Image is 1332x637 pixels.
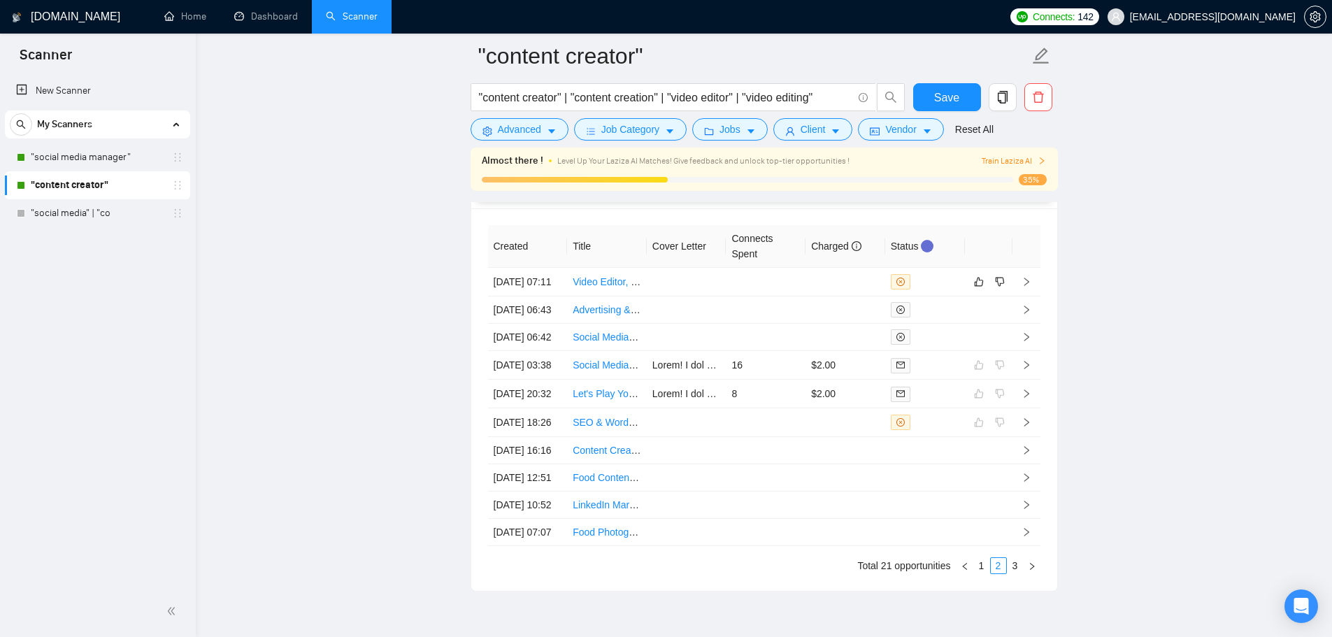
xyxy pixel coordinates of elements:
[482,126,492,136] span: setting
[166,604,180,618] span: double-left
[1007,557,1024,574] li: 3
[877,83,905,111] button: search
[567,296,647,324] td: Advertising & Content Repurposing Specialist for Financial Webinars
[989,83,1017,111] button: copy
[31,199,164,227] a: "social media" | "co
[726,351,805,380] td: 16
[31,143,164,171] a: "social media manager"
[1022,332,1031,342] span: right
[719,122,740,137] span: Jobs
[1033,9,1075,24] span: Connects:
[1028,562,1036,571] span: right
[567,408,647,437] td: SEO & WordPress Tutor for Restaurant Website
[567,437,647,464] td: Content Creator and Coordinator
[991,558,1006,573] a: 2
[1022,473,1031,482] span: right
[801,122,826,137] span: Client
[971,273,987,290] button: like
[896,389,905,398] span: mail
[1022,527,1031,537] span: right
[573,472,869,483] a: Food Content Photographer for Culinary Event (Social Media Focus)
[488,268,568,296] td: [DATE] 07:11
[1022,389,1031,399] span: right
[704,126,714,136] span: folder
[37,110,92,138] span: My Scanners
[1304,6,1326,28] button: setting
[567,380,647,408] td: Let's Play Youtube video editor
[692,118,768,141] button: folderJobscaret-down
[488,351,568,380] td: [DATE] 03:38
[896,278,905,286] span: close-circle
[1304,11,1326,22] a: setting
[852,241,861,251] span: info-circle
[1022,305,1031,315] span: right
[726,380,805,408] td: 8
[1022,277,1031,287] span: right
[665,126,675,136] span: caret-down
[896,306,905,314] span: close-circle
[1305,11,1326,22] span: setting
[1077,9,1093,24] span: 142
[172,152,183,163] span: holder
[858,118,943,141] button: idcardVendorcaret-down
[990,557,1007,574] li: 2
[1017,11,1028,22] img: upwork-logo.png
[573,499,761,510] a: LinkedIn Marketing Representative Needed
[885,122,916,137] span: Vendor
[859,93,868,102] span: info-circle
[785,126,795,136] span: user
[488,464,568,492] td: [DATE] 12:51
[567,324,647,351] td: Social Media Specialist
[573,359,738,371] a: Social Media Content Creator Needed
[10,120,31,129] span: search
[1022,445,1031,455] span: right
[647,225,726,268] th: Cover Letter
[955,122,994,137] a: Reset All
[870,126,880,136] span: idcard
[488,437,568,464] td: [DATE] 16:16
[896,361,905,369] span: mail
[805,351,885,380] td: $2.00
[5,110,190,227] li: My Scanners
[885,225,965,268] th: Status
[1019,174,1047,185] span: 35%
[1024,83,1052,111] button: delete
[773,118,853,141] button: userClientcaret-down
[31,171,164,199] a: "content creator"
[488,324,568,351] td: [DATE] 06:42
[488,225,568,268] th: Created
[922,126,932,136] span: caret-down
[567,464,647,492] td: Food Content Photographer for Culinary Event (Social Media Focus)
[488,408,568,437] td: [DATE] 18:26
[164,10,206,22] a: homeHome
[10,113,32,136] button: search
[831,126,840,136] span: caret-down
[8,45,83,74] span: Scanner
[1024,557,1040,574] li: Next Page
[573,388,706,399] a: Let's Play Youtube video editor
[573,417,781,428] a: SEO & WordPress Tutor for Restaurant Website
[1022,417,1031,427] span: right
[234,10,298,22] a: dashboardDashboard
[961,562,969,571] span: left
[878,91,904,103] span: search
[974,558,989,573] a: 1
[982,155,1046,168] span: Train Laziza AI
[471,118,568,141] button: settingAdvancedcaret-down
[482,153,543,169] span: Almost there !
[567,519,647,546] td: Food Photographer & Content Creator for Premium Pasture-Raised Chicken Recipes
[1025,91,1052,103] span: delete
[172,180,183,191] span: holder
[326,10,378,22] a: searchScanner
[1032,47,1050,65] span: edit
[567,492,647,519] td: LinkedIn Marketing Representative Needed
[1284,589,1318,623] div: Open Intercom Messenger
[479,89,852,106] input: Search Freelance Jobs...
[746,126,756,136] span: caret-down
[488,492,568,519] td: [DATE] 10:52
[805,380,885,408] td: $2.00
[991,273,1008,290] button: dislike
[1024,557,1040,574] button: right
[567,351,647,380] td: Social Media Content Creator Needed
[488,380,568,408] td: [DATE] 20:32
